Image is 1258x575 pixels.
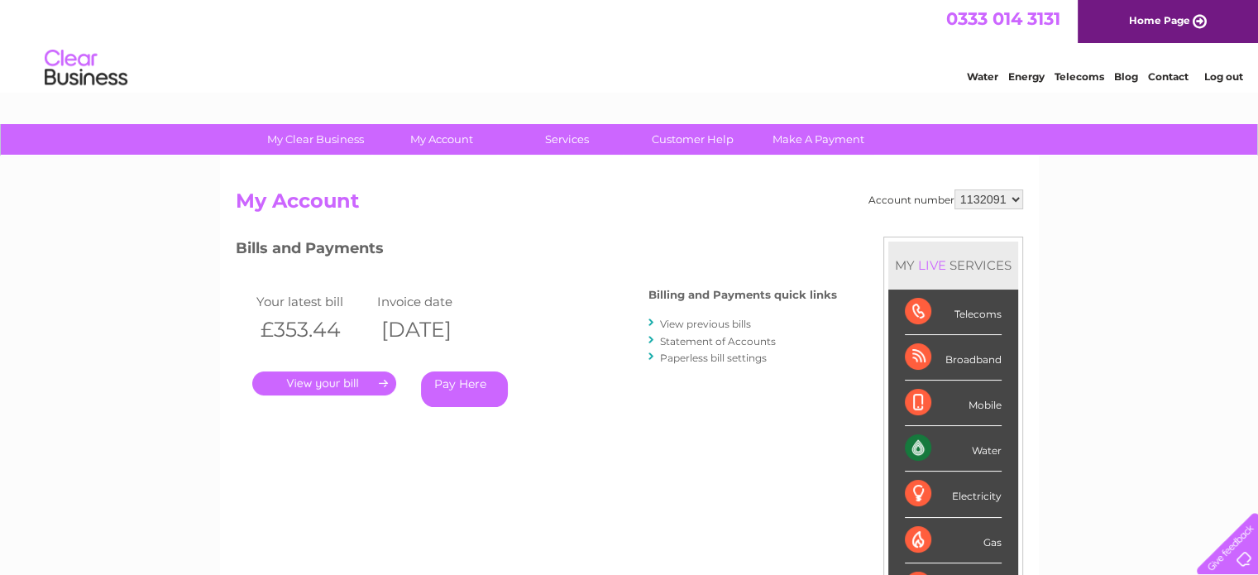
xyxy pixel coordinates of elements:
h4: Billing and Payments quick links [648,289,837,301]
th: [DATE] [373,313,494,347]
div: Account number [868,189,1023,209]
a: Paperless bill settings [660,352,767,364]
a: Make A Payment [750,124,887,155]
div: Broadband [905,335,1002,381]
a: . [252,371,396,395]
td: Invoice date [373,290,494,313]
a: Telecoms [1055,70,1104,83]
div: MY SERVICES [888,242,1018,289]
div: Mobile [905,381,1002,426]
h2: My Account [236,189,1023,221]
a: My Clear Business [247,124,384,155]
a: Services [499,124,635,155]
a: Contact [1148,70,1189,83]
div: Electricity [905,472,1002,517]
td: Your latest bill [252,290,373,313]
a: 0333 014 3131 [946,8,1060,29]
a: Statement of Accounts [660,335,776,347]
div: LIVE [915,257,949,273]
a: Log out [1203,70,1242,83]
a: Blog [1114,70,1138,83]
a: Customer Help [624,124,761,155]
div: Gas [905,518,1002,563]
a: Pay Here [421,371,508,407]
th: £353.44 [252,313,373,347]
a: My Account [373,124,509,155]
a: Water [967,70,998,83]
a: View previous bills [660,318,751,330]
a: Energy [1008,70,1045,83]
img: logo.png [44,43,128,93]
div: Clear Business is a trading name of Verastar Limited (registered in [GEOGRAPHIC_DATA] No. 3667643... [239,9,1021,80]
div: Telecoms [905,290,1002,335]
div: Water [905,426,1002,472]
h3: Bills and Payments [236,237,837,266]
